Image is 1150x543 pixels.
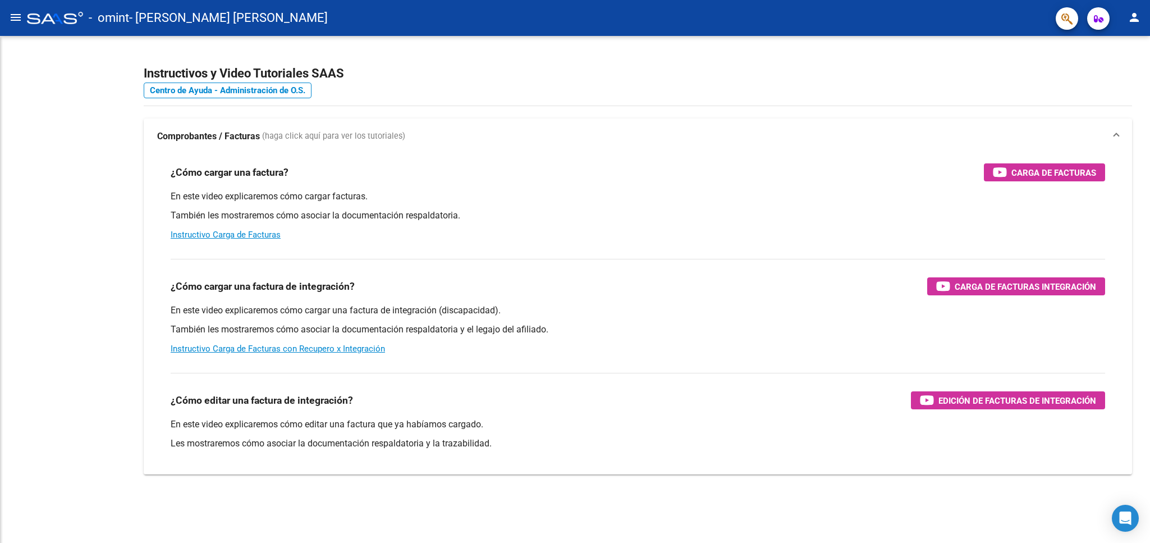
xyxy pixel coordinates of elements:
a: Instructivo Carga de Facturas [171,230,281,240]
span: Carga de Facturas [1011,166,1096,180]
mat-icon: menu [9,11,22,24]
h3: ¿Cómo cargar una factura de integración? [171,279,355,294]
span: Edición de Facturas de integración [938,394,1096,408]
div: Comprobantes / Facturas (haga click aquí para ver los tutoriales) [144,154,1132,474]
mat-icon: person [1128,11,1141,24]
span: - omint [89,6,129,30]
p: También les mostraremos cómo asociar la documentación respaldatoria y el legajo del afiliado. [171,323,1105,336]
h3: ¿Cómo editar una factura de integración? [171,393,353,408]
strong: Comprobantes / Facturas [157,130,260,143]
span: (haga click aquí para ver los tutoriales) [262,130,405,143]
h3: ¿Cómo cargar una factura? [171,165,288,180]
button: Carga de Facturas Integración [927,277,1105,295]
p: En este video explicaremos cómo editar una factura que ya habíamos cargado. [171,418,1105,431]
span: - [PERSON_NAME] [PERSON_NAME] [129,6,328,30]
button: Carga de Facturas [984,163,1105,181]
h2: Instructivos y Video Tutoriales SAAS [144,63,1132,84]
a: Instructivo Carga de Facturas con Recupero x Integración [171,344,385,354]
a: Centro de Ayuda - Administración de O.S. [144,83,311,98]
p: En este video explicaremos cómo cargar una factura de integración (discapacidad). [171,304,1105,317]
div: Open Intercom Messenger [1112,505,1139,532]
p: En este video explicaremos cómo cargar facturas. [171,190,1105,203]
mat-expansion-panel-header: Comprobantes / Facturas (haga click aquí para ver los tutoriales) [144,118,1132,154]
span: Carga de Facturas Integración [955,280,1096,294]
p: También les mostraremos cómo asociar la documentación respaldatoria. [171,209,1105,222]
button: Edición de Facturas de integración [911,391,1105,409]
p: Les mostraremos cómo asociar la documentación respaldatoria y la trazabilidad. [171,437,1105,450]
